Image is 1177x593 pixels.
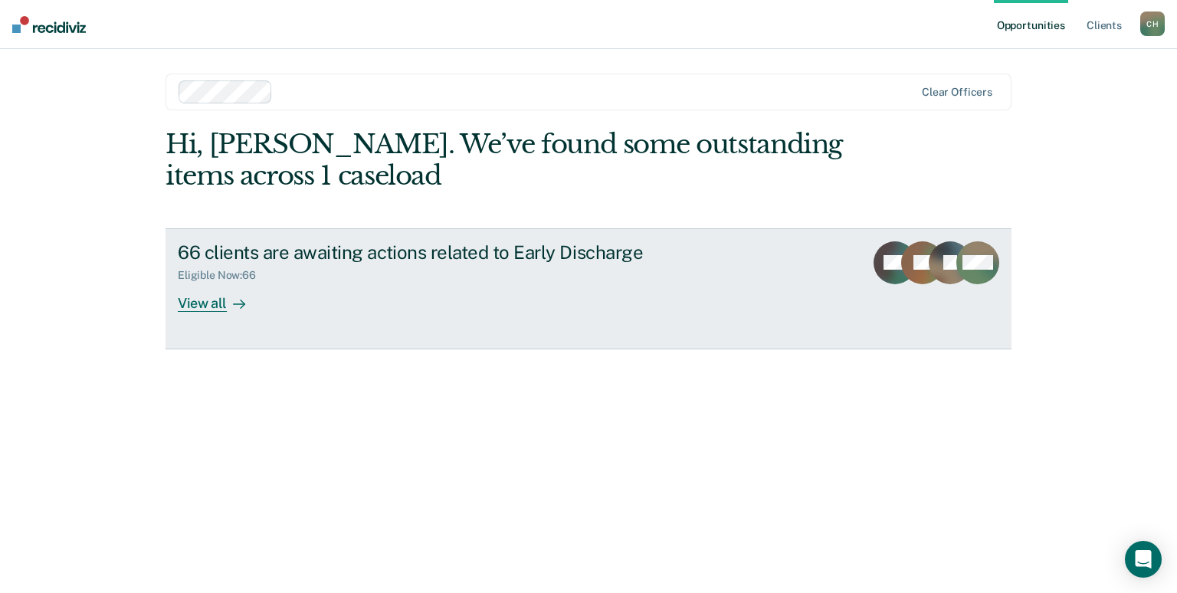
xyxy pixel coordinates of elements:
[12,16,86,33] img: Recidiviz
[178,282,264,312] div: View all
[1140,11,1165,36] div: C H
[178,241,716,264] div: 66 clients are awaiting actions related to Early Discharge
[178,269,268,282] div: Eligible Now : 66
[922,86,992,99] div: Clear officers
[166,129,842,192] div: Hi, [PERSON_NAME]. We’ve found some outstanding items across 1 caseload
[1125,541,1162,578] div: Open Intercom Messenger
[1140,11,1165,36] button: CH
[166,228,1011,349] a: 66 clients are awaiting actions related to Early DischargeEligible Now:66View all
